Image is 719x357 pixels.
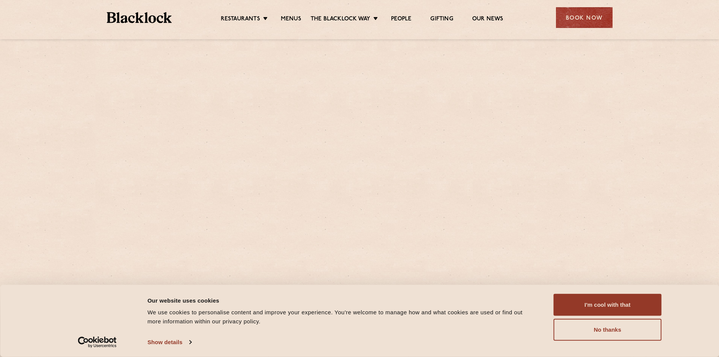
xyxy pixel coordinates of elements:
[221,15,260,24] a: Restaurants
[311,15,370,24] a: The Blacklock Way
[281,15,301,24] a: Menus
[554,294,662,316] button: I'm cool with that
[554,319,662,341] button: No thanks
[430,15,453,24] a: Gifting
[556,7,613,28] div: Book Now
[107,12,172,23] img: BL_Textured_Logo-footer-cropped.svg
[148,308,537,326] div: We use cookies to personalise content and improve your experience. You're welcome to manage how a...
[391,15,411,24] a: People
[148,337,191,348] a: Show details
[148,296,537,305] div: Our website uses cookies
[64,337,130,348] a: Usercentrics Cookiebot - opens in a new window
[472,15,503,24] a: Our News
